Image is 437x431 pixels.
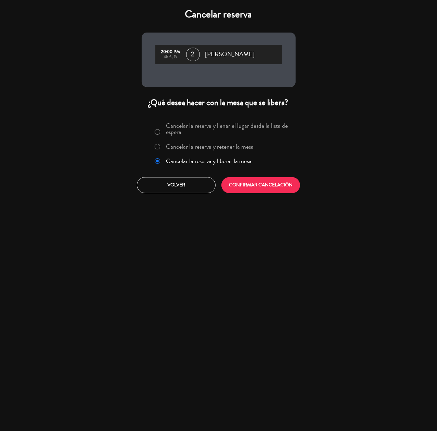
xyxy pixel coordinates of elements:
[166,144,254,150] label: Cancelar la reserva y retener la mesa
[205,49,255,60] span: [PERSON_NAME]
[166,158,252,164] label: Cancelar la reserva y liberar la mesa
[166,123,291,135] label: Cancelar la reserva y llenar el lugar desde la lista de espera
[186,48,200,61] span: 2
[159,50,183,54] div: 20:00 PM
[221,177,300,193] button: CONFIRMAR CANCELACIÓN
[159,54,183,59] div: sep., 19
[137,177,216,193] button: Volver
[142,97,296,108] div: ¿Qué desea hacer con la mesa que se libera?
[142,8,296,21] h4: Cancelar reserva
